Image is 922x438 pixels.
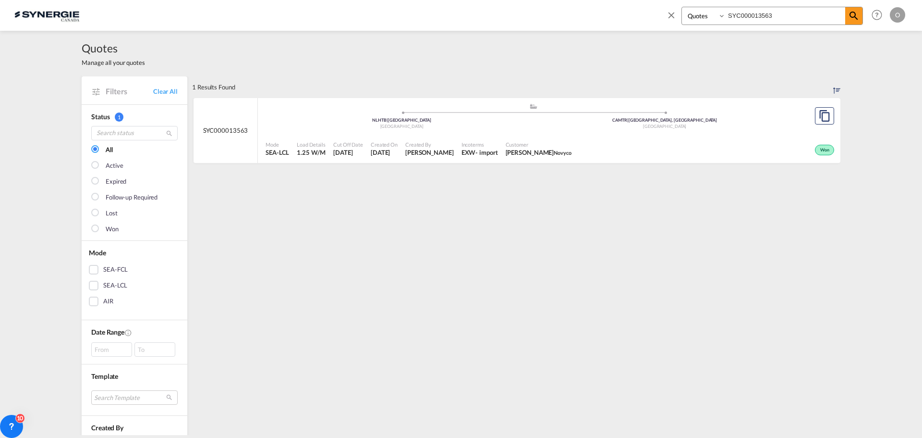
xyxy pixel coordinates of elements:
[461,148,476,157] div: EXW
[475,148,497,157] div: - import
[134,342,175,357] div: To
[890,7,905,23] div: O
[666,10,677,20] md-icon: icon-close
[192,76,235,98] div: 1 Results Found
[103,281,127,290] div: SEA-LCL
[726,7,845,24] input: Enter Quotation Number
[91,342,178,357] span: From To
[371,141,398,148] span: Created On
[333,141,363,148] span: Cut Off Date
[845,7,862,25] span: icon-magnify
[82,40,145,56] span: Quotes
[106,209,118,218] div: Lost
[103,297,113,306] div: AIR
[89,281,180,290] md-checkbox: SEA-LCL
[203,126,248,135] span: SYC000013563
[506,141,571,148] span: Customer
[815,107,834,125] button: Copy Quote
[106,145,113,155] div: All
[869,7,885,23] span: Help
[106,193,158,202] div: Follow-up Required
[815,145,834,155] div: Won
[666,7,681,30] span: icon-close
[82,58,145,67] span: Manage all your quotes
[612,117,717,123] span: CAMTR [GEOGRAPHIC_DATA], [GEOGRAPHIC_DATA]
[89,265,180,275] md-checkbox: SEA-FCL
[266,141,289,148] span: Mode
[833,76,840,98] div: Sort by: Created On
[153,87,178,96] a: Clear All
[297,149,325,156] span: 1.25 W/M
[506,148,571,157] span: OPHELIE CLEMENT Novyco
[405,148,454,157] span: Adriana Groposila
[461,141,498,148] span: Incoterms
[106,86,153,97] span: Filters
[115,113,123,122] span: 1
[819,110,830,122] md-icon: assets/icons/custom/copyQuote.svg
[14,4,79,26] img: 1f56c880d42311ef80fc7dca854c8e59.png
[380,124,424,129] span: [GEOGRAPHIC_DATA]
[106,161,123,171] div: Active
[106,177,126,187] div: Expired
[554,150,571,156] span: Novyco
[848,10,860,22] md-icon: icon-magnify
[91,126,178,140] input: Search status
[106,225,119,234] div: Won
[89,249,106,257] span: Mode
[91,372,118,380] span: Template
[266,148,289,157] span: SEA-LCL
[405,141,454,148] span: Created By
[103,265,128,275] div: SEA-FCL
[820,147,832,154] span: Won
[91,112,178,122] div: Status 1
[91,342,132,357] div: From
[643,124,686,129] span: [GEOGRAPHIC_DATA]
[371,148,398,157] span: 25 Jul 2025
[91,424,123,432] span: Created By
[297,141,326,148] span: Load Details
[372,117,431,123] span: NLHTB [GEOGRAPHIC_DATA]
[124,329,132,337] md-icon: Created On
[528,104,539,109] md-icon: assets/icons/custom/ship-fill.svg
[627,117,629,123] span: |
[89,297,180,306] md-checkbox: AIR
[194,98,840,163] div: SYC000013563 assets/icons/custom/ship-fill.svgassets/icons/custom/roll-o-plane.svgOrigins-Hertoge...
[869,7,890,24] div: Help
[91,113,109,121] span: Status
[333,148,363,157] span: 25 Jul 2025
[461,148,498,157] div: EXW import
[387,117,388,123] span: |
[166,130,173,137] md-icon: icon-magnify
[91,328,124,336] span: Date Range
